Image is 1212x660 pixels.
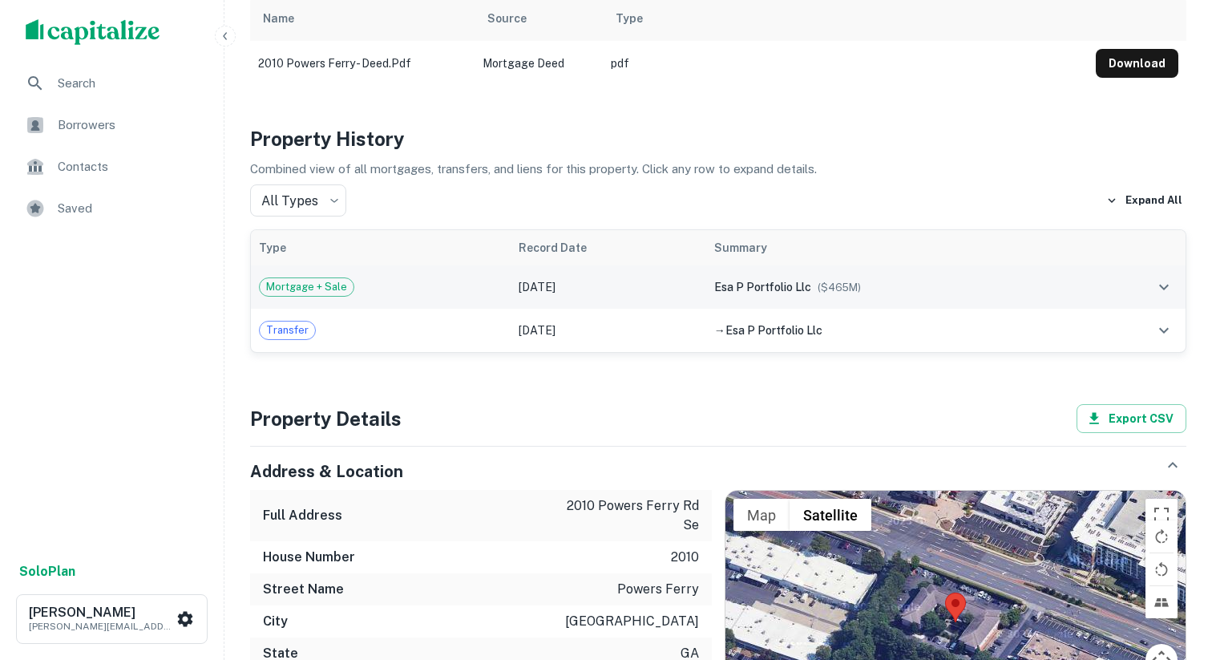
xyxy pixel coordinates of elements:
[1077,404,1186,433] button: Export CSV
[725,324,822,337] span: esa p portfolio llc
[1096,49,1178,78] button: Download
[603,41,1088,86] td: pdf
[260,322,315,338] span: Transfer
[250,460,403,484] h5: Address & Location
[714,322,1077,339] div: →
[250,160,1186,179] p: Combined view of all mortgages, transfers, and liens for this property. Click any row to expand d...
[263,612,288,631] h6: City
[565,612,699,631] p: [GEOGRAPHIC_DATA]
[617,580,699,599] p: powers ferry
[58,199,201,218] span: Saved
[58,74,201,93] span: Search
[58,157,201,176] span: Contacts
[260,279,353,295] span: Mortgage + Sale
[616,9,643,28] div: Type
[250,184,346,217] div: All Types
[250,124,1186,153] h4: Property History
[58,115,201,135] span: Borrowers
[1150,317,1178,344] button: expand row
[29,619,173,634] p: [PERSON_NAME][EMAIL_ADDRESS][DOMAIN_NAME]
[733,499,790,531] button: Show street map
[263,9,294,28] div: Name
[511,309,706,352] td: [DATE]
[16,594,208,644] button: [PERSON_NAME][PERSON_NAME][EMAIL_ADDRESS][DOMAIN_NAME]
[13,106,211,144] a: Borrowers
[13,64,211,103] a: Search
[13,148,211,186] a: Contacts
[671,548,699,567] p: 2010
[1102,188,1186,213] button: Expand All
[1150,273,1178,301] button: expand row
[475,41,603,86] td: Mortgage Deed
[706,230,1085,265] th: Summary
[250,41,475,86] td: 2010 powers ferry - deed.pdf
[263,506,342,525] h6: Full Address
[714,281,811,294] span: esa p portfolio llc
[511,230,706,265] th: Record Date
[790,499,871,531] button: Show satellite imagery
[818,281,861,294] span: ($ 465M )
[511,265,706,309] td: [DATE]
[1145,520,1178,553] button: Rotate map clockwise
[263,548,355,567] h6: House Number
[487,9,527,28] div: Source
[250,404,402,433] h4: Property Details
[13,189,211,228] a: Saved
[555,496,699,535] p: 2010 powers ferry rd se
[251,230,511,265] th: Type
[1132,532,1212,609] iframe: Chat Widget
[1145,499,1178,531] button: Toggle fullscreen view
[19,564,75,579] strong: Solo Plan
[26,19,160,45] img: capitalize-logo.png
[263,580,344,599] h6: Street Name
[19,562,75,581] a: SoloPlan
[29,606,173,619] h6: [PERSON_NAME]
